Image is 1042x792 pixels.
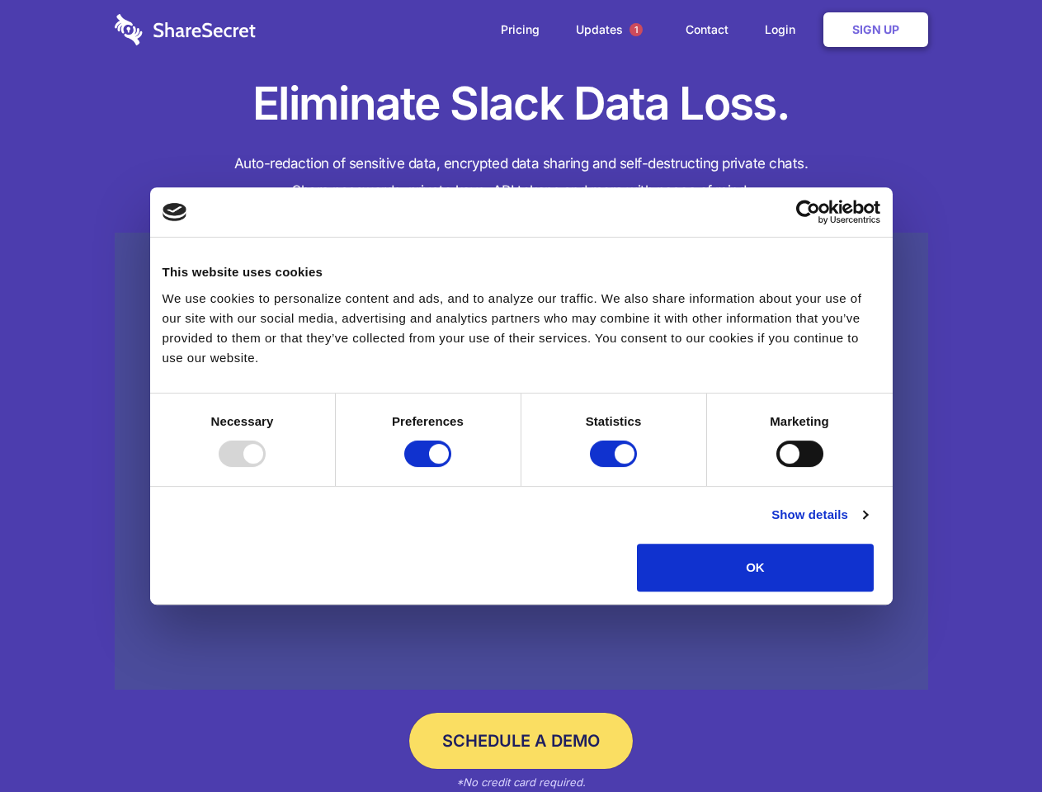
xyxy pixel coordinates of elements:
h4: Auto-redaction of sensitive data, encrypted data sharing and self-destructing private chats. Shar... [115,150,928,205]
a: Wistia video thumbnail [115,233,928,691]
div: We use cookies to personalize content and ads, and to analyze our traffic. We also share informat... [163,289,880,368]
a: Login [748,4,820,55]
strong: Statistics [586,414,642,428]
strong: Preferences [392,414,464,428]
strong: Marketing [770,414,829,428]
em: *No credit card required. [456,775,586,789]
a: Show details [771,505,867,525]
a: Pricing [484,4,556,55]
a: Usercentrics Cookiebot - opens in a new window [736,200,880,224]
a: Contact [669,4,745,55]
div: This website uses cookies [163,262,880,282]
strong: Necessary [211,414,274,428]
img: logo-wordmark-white-trans-d4663122ce5f474addd5e946df7df03e33cb6a1c49d2221995e7729f52c070b2.svg [115,14,256,45]
a: Sign Up [823,12,928,47]
button: OK [637,544,874,592]
span: 1 [629,23,643,36]
h1: Eliminate Slack Data Loss. [115,74,928,134]
a: Schedule a Demo [409,713,633,769]
img: logo [163,203,187,221]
